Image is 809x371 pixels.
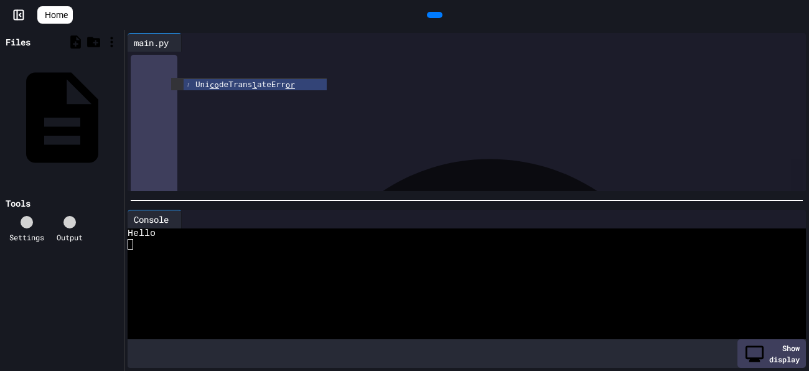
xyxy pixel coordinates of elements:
div: Files [6,35,30,49]
div: main.py [128,36,175,49]
span: Hello [128,228,156,239]
div: main.py [128,33,182,52]
a: Home [37,6,73,24]
div: Settings [9,232,44,243]
div: Console [128,213,175,226]
span: Home [45,9,68,21]
div: Show display [737,339,806,368]
div: Tools [6,197,30,210]
div: Console [128,210,182,228]
div: Output [57,232,83,243]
